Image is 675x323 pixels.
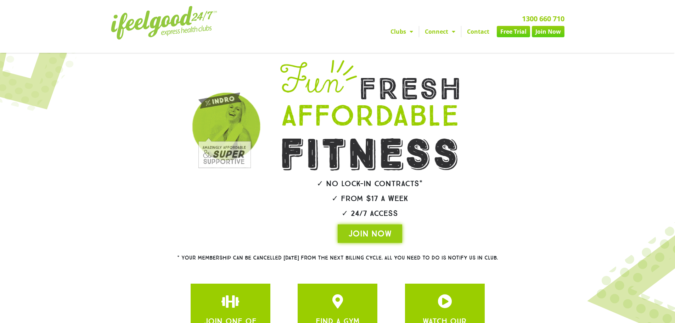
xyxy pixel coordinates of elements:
a: Join Now [532,26,564,37]
a: JOIN ONE OF OUR CLUBS [223,294,237,308]
a: JOIN ONE OF OUR CLUBS [438,294,452,308]
a: JOIN ONE OF OUR CLUBS [331,294,345,308]
span: JOIN NOW [348,228,392,239]
a: Connect [419,26,461,37]
a: Free Trial [497,26,530,37]
a: 1300 660 710 [522,14,564,23]
h2: ✓ From $17 a week [260,195,479,202]
h2: ✓ No lock-in contracts* [260,180,479,188]
a: Clubs [385,26,419,37]
a: JOIN NOW [338,224,402,243]
h2: * Your membership can be cancelled [DATE] from the next billing cycle. All you need to do is noti... [152,255,524,261]
a: Contact [461,26,495,37]
h2: ✓ 24/7 Access [260,210,479,217]
nav: Menu [272,26,564,37]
